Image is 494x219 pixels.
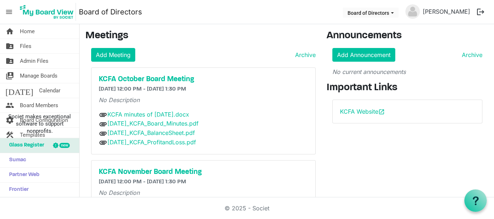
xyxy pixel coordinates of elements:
button: Board of Directors dropdownbutton [343,8,399,18]
span: Admin Files [20,54,48,68]
p: No Description [99,96,308,104]
span: attachment [99,138,107,147]
h3: Announcements [327,30,488,42]
span: attachment [99,120,107,128]
span: Files [20,39,31,53]
a: KCFA minutes of [DATE].docx [107,111,189,118]
a: Archive [292,51,316,59]
span: [DATE] [5,83,33,98]
a: Add Announcement [332,48,395,62]
img: no-profile-picture.svg [405,4,420,19]
span: Manage Boards [20,69,58,83]
h3: Important Links [327,82,488,94]
div: new [59,143,70,148]
span: attachment [99,110,107,119]
h6: [DATE] 12:00 PM - [DATE] 1:30 PM [99,179,308,185]
span: home [5,24,14,39]
h6: [DATE] 12:00 PM - [DATE] 1:30 PM [99,86,308,93]
a: My Board View Logo [18,3,79,21]
a: KCFA October Board Meeting [99,75,308,84]
span: Calendar [39,83,60,98]
span: menu [2,5,16,19]
span: folder_shared [5,39,14,53]
span: Home [20,24,35,39]
span: Partner Web [5,168,39,182]
span: open_in_new [378,109,385,115]
span: attachment [99,129,107,138]
a: © 2025 - Societ [225,205,269,212]
a: Add Meeting [91,48,135,62]
span: Frontier [5,183,29,197]
a: [DATE]_KCFA_ProfitandLoss.pdf [107,139,196,146]
button: logout [473,4,488,19]
a: [PERSON_NAME] [420,4,473,19]
span: Sumac [5,153,26,167]
span: Board Members [20,98,58,113]
h3: Meetings [85,30,316,42]
span: folder_shared [5,54,14,68]
span: people [5,98,14,113]
a: Board of Directors [79,5,142,19]
p: No current announcements [332,67,482,76]
a: KCFA November Board Meeting [99,168,308,176]
span: Glass Register [5,138,44,153]
span: switch_account [5,69,14,83]
span: Societ makes exceptional software to support nonprofits. [3,113,76,135]
p: No Description [99,188,308,197]
a: Archive [459,51,482,59]
a: [DATE]_KCFA_BalanceSheet.pdf [107,129,195,136]
a: KCFA Websiteopen_in_new [340,108,385,115]
a: [DATE]_KCFA_Board_Minutes.pdf [107,120,199,127]
img: My Board View Logo [18,3,76,21]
